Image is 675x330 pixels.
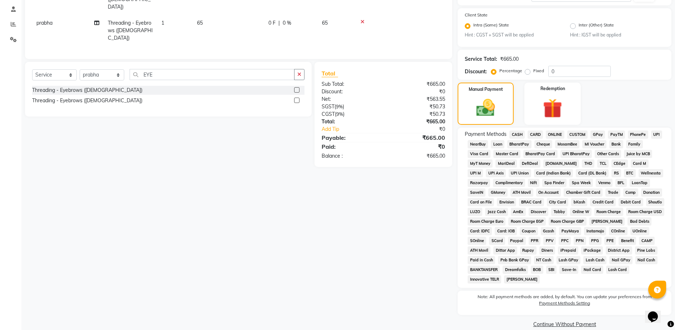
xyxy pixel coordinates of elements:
span: Other Cards [595,150,621,158]
span: Card: IOB [495,227,517,235]
span: Dittor App [493,246,517,255]
div: Service Total: [465,55,497,63]
span: Paypal [508,237,526,245]
span: Lash Card [606,266,629,274]
span: PPE [604,237,616,245]
span: iPrepaid [558,246,578,255]
span: iPackage [581,246,603,255]
div: ₹665.00 [383,152,450,160]
div: Total: [316,118,383,125]
span: Room Charge Euro [468,217,505,226]
span: Loan [491,140,504,148]
small: Hint : IGST will be applied [570,32,664,38]
span: CEdge [611,159,628,168]
span: Trade [605,188,620,197]
div: Discount: [316,88,383,95]
span: ONLINE [546,130,564,139]
span: Benefit [619,237,636,245]
span: BRAC Card [519,198,544,206]
span: Rupay [520,246,537,255]
span: Card (DL Bank) [576,169,609,177]
div: ₹665.00 [500,55,519,63]
label: Intra (Same) State [473,22,509,30]
div: ₹563.55 [383,95,450,103]
span: Payment Methods [465,130,507,138]
span: PhonePe [628,130,648,139]
span: Debit Card [619,198,643,206]
span: ATH Movil [510,188,533,197]
img: _cash.svg [470,97,501,118]
span: bKash [571,198,587,206]
span: PPV [543,237,556,245]
span: On Account [536,188,561,197]
span: 65 [322,20,328,26]
span: CASH [509,130,525,139]
span: Room Charge GBP [549,217,586,226]
span: Chamber Gift Card [564,188,603,197]
span: Razorpay [468,179,490,187]
span: BTC [624,169,636,177]
span: CAMP [639,237,655,245]
small: Hint : CGST + SGST will be applied [465,32,559,38]
a: Continue Without Payment [459,321,670,328]
span: DefiDeal [520,159,540,168]
span: TCL [597,159,609,168]
span: COnline [609,227,628,235]
span: 65 [197,20,203,26]
span: Credit Card [590,198,616,206]
span: | [278,19,280,27]
span: Card M [631,159,649,168]
span: Dreamfolks [503,266,528,274]
a: Add Tip [316,125,394,133]
div: Net: [316,95,383,103]
span: BharatPay [507,140,532,148]
span: UPI Union [509,169,531,177]
span: SaveIN [468,188,485,197]
span: Threading - Eyebrows ([DEMOGRAPHIC_DATA]) [108,20,153,41]
span: PayMaya [559,227,581,235]
div: Paid: [316,142,383,151]
span: Coupon [520,227,538,235]
label: Note: All payment methods are added, by default. You can update your preferences from [465,294,664,309]
span: GPay [590,130,605,139]
label: Percentage [499,68,522,74]
span: Card (Indian Bank) [534,169,573,177]
span: PPN [574,237,586,245]
label: Inter (Other) State [579,22,614,30]
label: Payment Methods Setting [539,300,590,306]
span: BFL [615,179,627,187]
div: ₹50.73 [383,103,450,110]
span: [DOMAIN_NAME] [543,159,579,168]
div: Payable: [316,133,383,142]
span: PPG [589,237,601,245]
iframe: chat widget [645,301,668,323]
span: LoanTap [630,179,650,187]
span: PayTM [608,130,625,139]
span: Nail Cash [635,256,658,264]
span: Juice by MCB [624,150,652,158]
span: LUZO [468,208,482,216]
span: Total [322,70,338,77]
span: RS [611,169,621,177]
label: Redemption [540,85,565,92]
span: SCard [489,237,505,245]
span: Visa Card [468,150,490,158]
span: Nail Card [581,266,603,274]
span: Paid in Cash [468,256,495,264]
span: Lash Cash [583,256,606,264]
span: 9% [336,111,343,117]
span: [PERSON_NAME] [589,217,625,226]
span: CUSTOM [567,130,588,139]
span: Pnb Bank GPay [498,256,531,264]
div: ₹50.73 [383,110,450,118]
span: Wellnessta [639,169,663,177]
span: Donation [641,188,662,197]
div: ₹665.00 [383,118,450,125]
span: City Card [547,198,569,206]
div: ( ) [316,103,383,110]
span: Envision [497,198,516,206]
span: Lash GPay [556,256,581,264]
span: NT Cash [534,256,554,264]
span: [PERSON_NAME] [504,275,540,284]
label: Fixed [533,68,544,74]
